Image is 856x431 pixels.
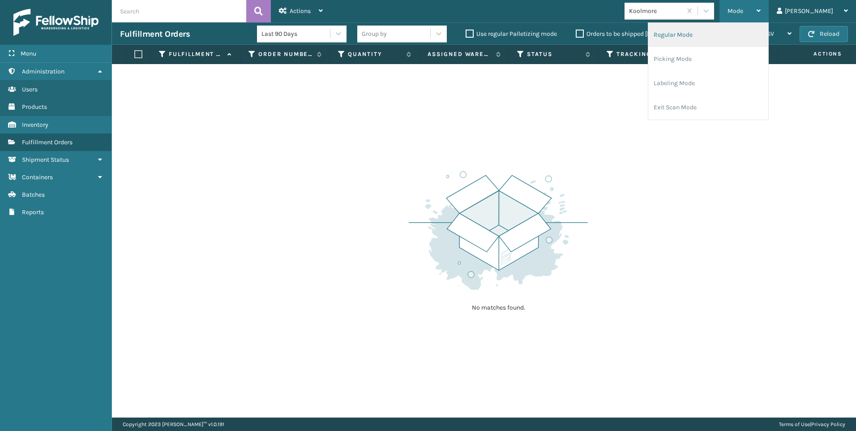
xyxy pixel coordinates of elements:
[258,50,312,58] label: Order Number
[13,9,98,36] img: logo
[428,50,492,58] label: Assigned Warehouse
[527,50,581,58] label: Status
[120,29,190,39] h3: Fulfillment Orders
[785,47,847,61] span: Actions
[169,50,223,58] label: Fulfillment Order Id
[466,30,557,38] label: Use regular Palletizing mode
[22,173,53,181] span: Containers
[22,138,73,146] span: Fulfillment Orders
[22,103,47,111] span: Products
[576,30,663,38] label: Orders to be shipped [DATE]
[22,121,48,129] span: Inventory
[629,6,682,16] div: Koolmore
[261,29,331,39] div: Last 90 Days
[616,50,671,58] label: Tracking Number
[800,26,848,42] button: Reload
[362,29,387,39] div: Group by
[290,7,311,15] span: Actions
[22,86,38,93] span: Users
[22,191,45,198] span: Batches
[22,68,64,75] span: Administration
[648,95,768,120] li: Exit Scan Mode
[348,50,402,58] label: Quantity
[21,50,36,57] span: Menu
[22,208,44,216] span: Reports
[648,71,768,95] li: Labeling Mode
[779,418,845,431] div: |
[648,47,768,71] li: Picking Mode
[123,418,224,431] p: Copyright 2023 [PERSON_NAME]™ v 1.0.191
[22,156,69,164] span: Shipment Status
[811,421,845,427] a: Privacy Policy
[779,421,810,427] a: Terms of Use
[728,7,743,15] span: Mode
[648,23,768,47] li: Regular Mode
